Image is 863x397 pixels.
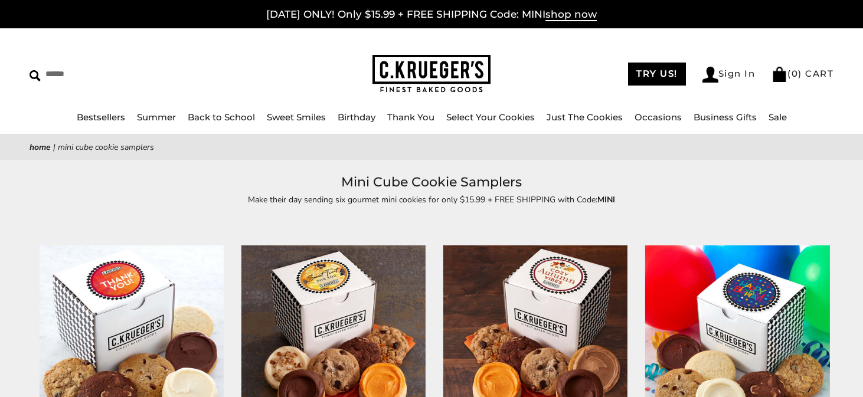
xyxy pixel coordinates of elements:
p: Make their day sending six gourmet mini cookies for only $15.99 + FREE SHIPPING with Code: [160,193,703,206]
a: Business Gifts [694,111,757,123]
img: Search [30,70,41,81]
a: Sale [769,111,787,123]
a: [DATE] ONLY! Only $15.99 + FREE SHIPPING Code: MINIshop now [266,8,597,21]
a: TRY US! [628,63,686,86]
nav: breadcrumbs [30,140,833,154]
input: Search [30,65,219,83]
a: Thank You [387,111,434,123]
a: Bestsellers [77,111,125,123]
span: shop now [545,8,597,21]
span: 0 [792,68,799,79]
img: C.KRUEGER'S [372,55,491,93]
a: Just The Cookies [547,111,623,123]
a: Sweet Smiles [267,111,326,123]
span: Mini Cube Cookie Samplers [58,142,154,153]
strong: MINI [597,194,615,205]
a: Home [30,142,51,153]
a: (0) CART [772,68,833,79]
h1: Mini Cube Cookie Samplers [47,172,816,193]
a: Back to School [188,111,255,123]
span: | [53,142,55,153]
a: Occasions [635,111,682,123]
img: Bag [772,67,787,82]
a: Summer [137,111,176,123]
a: Birthday [338,111,375,123]
img: Account [702,67,718,83]
a: Select Your Cookies [446,111,535,123]
a: Sign In [702,67,756,83]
